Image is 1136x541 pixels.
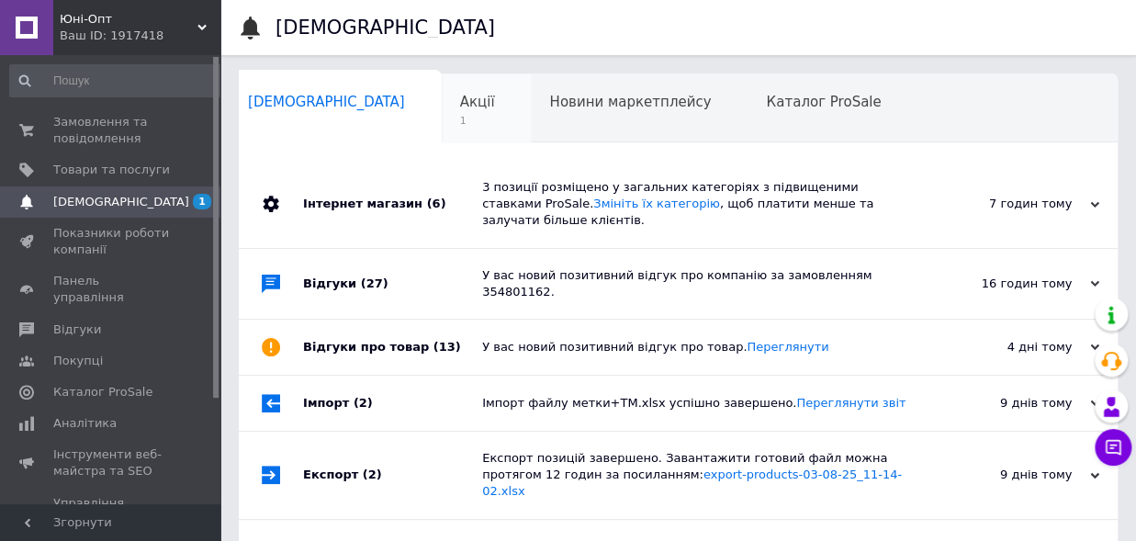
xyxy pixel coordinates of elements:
span: Каталог ProSale [53,384,152,400]
span: Відгуки [53,321,101,338]
div: Відгуки про товар [303,320,482,375]
span: Управління сайтом [53,495,170,528]
div: У вас новий позитивний відгук про компанію за замовленням 354801162. [482,267,916,300]
span: (2) [354,396,373,410]
span: Юні-Опт [60,11,197,28]
div: У вас новий позитивний відгук про товар. [482,339,916,355]
span: 1 [193,194,211,209]
div: Імпорт файлу метки+ТМ.xlsx успішно завершено. [482,395,916,411]
div: 9 днів тому [916,395,1099,411]
span: (13) [433,340,461,354]
div: Експорт [303,432,482,519]
span: (27) [361,276,388,290]
div: Ваш ID: 1917418 [60,28,220,44]
h1: [DEMOGRAPHIC_DATA] [276,17,495,39]
a: Змініть їх категорію [593,197,720,210]
span: Каталог ProSale [766,94,881,110]
div: Відгуки [303,249,482,319]
div: 9 днів тому [916,467,1099,483]
span: Акції [460,94,495,110]
span: [DEMOGRAPHIC_DATA] [248,94,405,110]
span: Аналітика [53,415,117,432]
div: Інтернет магазин [303,161,482,248]
span: 1 [460,114,495,128]
span: (6) [426,197,445,210]
div: 3 позиції розміщено у загальних категоріях з підвищеними ставками ProSale. , щоб платити менше та... [482,179,916,230]
span: Інструменти веб-майстра та SEO [53,446,170,479]
span: Показники роботи компанії [53,225,170,258]
div: 7 годин тому [916,196,1099,212]
span: Панель управління [53,273,170,306]
button: Чат з покупцем [1095,429,1131,466]
div: Імпорт [303,376,482,431]
span: (2) [363,468,382,481]
a: export-products-03-08-25_11-14-02.xlsx [482,468,902,498]
div: 4 дні тому [916,339,1099,355]
div: 16 годин тому [916,276,1099,292]
a: Переглянути [747,340,828,354]
span: Новини маркетплейсу [549,94,711,110]
div: Експорт позицій завершено. Завантажити готовий файл можна протягом 12 годин за посиланням: [482,450,916,501]
a: Переглянути звіт [796,396,905,410]
span: Товари та послуги [53,162,170,178]
span: Покупці [53,353,103,369]
input: Пошук [9,64,226,97]
span: Замовлення та повідомлення [53,114,170,147]
span: [DEMOGRAPHIC_DATA] [53,194,189,210]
